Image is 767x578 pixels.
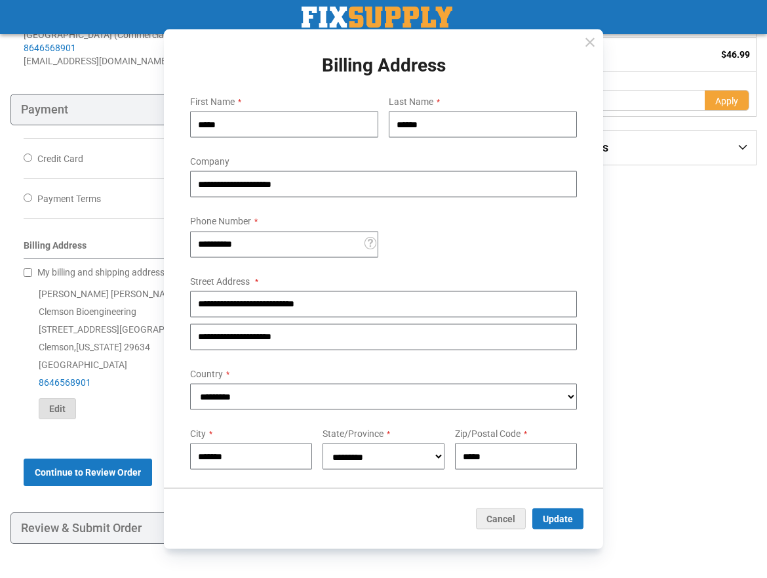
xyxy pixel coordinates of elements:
[323,428,383,438] span: State/Province
[180,55,587,75] h1: Billing Address
[37,154,83,164] span: Credit Card
[190,216,251,226] span: Phone Number
[302,7,452,28] img: Fix Industrial Supply
[705,90,749,111] button: Apply
[37,194,101,204] span: Payment Terms
[24,459,152,486] button: Continue to Review Order
[37,267,219,278] span: My billing and shipping address are the same
[543,514,573,524] span: Update
[76,342,122,352] span: [US_STATE]
[715,96,738,106] span: Apply
[39,398,76,419] button: Edit
[455,428,521,438] span: Zip/Postal Code
[476,508,526,529] button: Cancel
[190,276,250,286] span: Street Address
[190,96,235,107] span: First Name
[532,508,583,529] button: Update
[190,156,229,167] span: Company
[190,368,223,379] span: Country
[24,56,169,66] span: [EMAIL_ADDRESS][DOMAIN_NAME]
[10,94,488,125] div: Payment
[721,49,750,60] span: $46.99
[302,7,452,28] a: store logo
[35,467,141,478] span: Continue to Review Order
[49,403,66,414] span: Edit
[190,428,206,438] span: City
[39,377,91,388] a: 8646568901
[10,512,488,544] div: Review & Submit Order
[486,514,515,524] span: Cancel
[24,43,76,53] a: 8646568901
[24,239,475,259] div: Billing Address
[24,285,475,419] div: [PERSON_NAME] [PERSON_NAME] Clemson Bioengineering [STREET_ADDRESS][GEOGRAPHIC_DATA][PERSON_NAME]...
[389,96,433,107] span: Last Name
